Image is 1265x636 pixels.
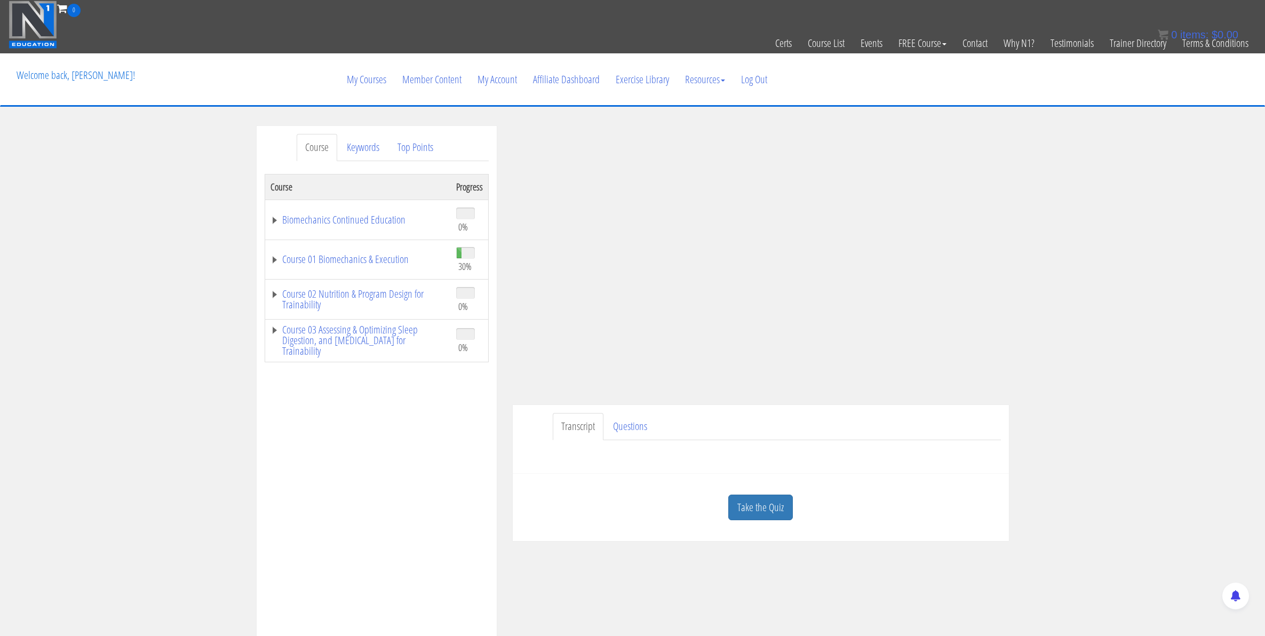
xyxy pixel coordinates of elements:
[853,17,890,69] a: Events
[1212,29,1238,41] bdi: 0.00
[297,134,337,161] a: Course
[9,54,143,97] p: Welcome back, [PERSON_NAME]!
[608,54,677,105] a: Exercise Library
[470,54,525,105] a: My Account
[270,289,445,310] a: Course 02 Nutrition & Program Design for Trainability
[389,134,442,161] a: Top Points
[57,1,81,15] a: 0
[1043,17,1102,69] a: Testimonials
[767,17,800,69] a: Certs
[338,134,388,161] a: Keywords
[1180,29,1208,41] span: items:
[67,4,81,17] span: 0
[677,54,733,105] a: Resources
[458,260,472,272] span: 30%
[733,54,775,105] a: Log Out
[458,300,468,312] span: 0%
[1102,17,1174,69] a: Trainer Directory
[525,54,608,105] a: Affiliate Dashboard
[394,54,470,105] a: Member Content
[458,221,468,233] span: 0%
[270,254,445,265] a: Course 01 Biomechanics & Execution
[1212,29,1218,41] span: $
[1158,29,1168,40] img: icon11.png
[728,495,793,521] a: Take the Quiz
[553,413,603,440] a: Transcript
[270,324,445,356] a: Course 03 Assessing & Optimizing Sleep Digestion, and [MEDICAL_DATA] for Trainability
[458,341,468,353] span: 0%
[9,1,57,49] img: n1-education
[265,174,451,200] th: Course
[1174,17,1256,69] a: Terms & Conditions
[339,54,394,105] a: My Courses
[1158,29,1238,41] a: 0 items: $0.00
[954,17,996,69] a: Contact
[800,17,853,69] a: Course List
[1171,29,1177,41] span: 0
[890,17,954,69] a: FREE Course
[270,214,445,225] a: Biomechanics Continued Education
[996,17,1043,69] a: Why N1?
[604,413,656,440] a: Questions
[451,174,489,200] th: Progress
